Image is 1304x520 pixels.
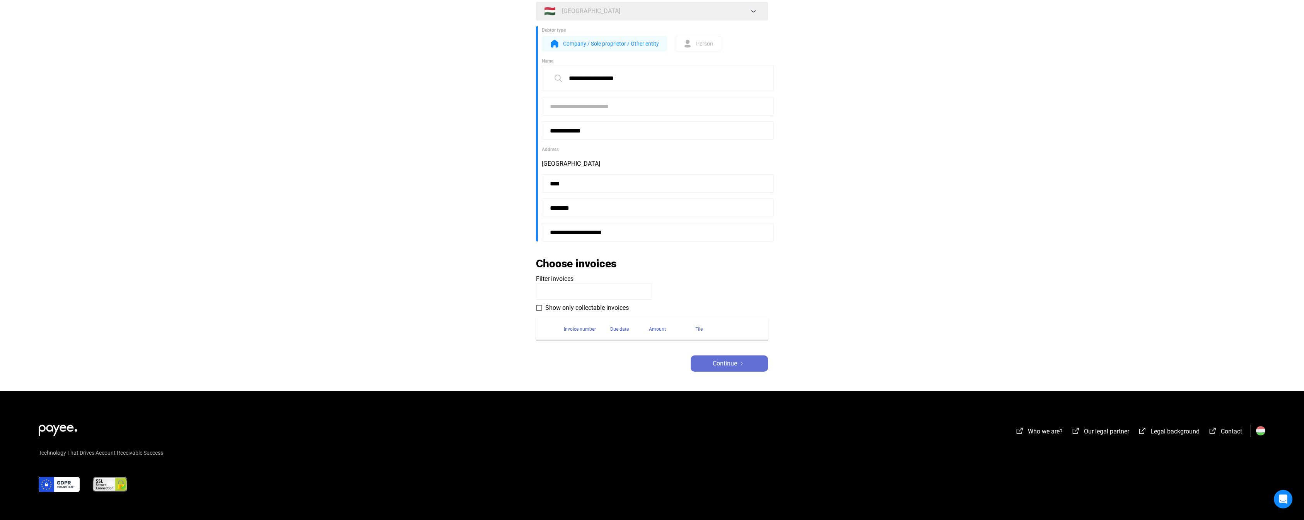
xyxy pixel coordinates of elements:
[1256,426,1265,435] img: HU.svg
[1208,427,1217,435] img: external-link-white
[542,36,667,51] button: form-orgCompany / Sole proprietor / Other entity
[1150,428,1200,435] span: Legal background
[1071,429,1129,436] a: external-link-whiteOur legal partner
[1274,490,1292,508] div: Open Intercom Messenger
[542,26,768,34] div: Debtor type
[1221,428,1242,435] span: Contact
[1138,429,1200,436] a: external-link-whiteLegal background
[610,325,649,334] div: Due date
[649,325,695,334] div: Amount
[1015,427,1024,435] img: external-link-white
[713,359,737,368] span: Continue
[564,325,610,334] div: Invoice number
[544,7,556,16] span: 🇭🇺
[1208,429,1242,436] a: external-link-whiteContact
[695,325,759,334] div: File
[695,325,703,334] div: File
[562,7,620,16] span: [GEOGRAPHIC_DATA]
[536,257,616,270] h2: Choose invoices
[542,57,768,65] div: Name
[1015,429,1063,436] a: external-link-whiteWho we are?
[92,477,128,492] img: ssl
[550,39,559,48] img: form-org
[675,36,721,51] button: form-indPerson
[536,2,768,20] button: 🇭🇺[GEOGRAPHIC_DATA]
[542,159,768,168] div: [GEOGRAPHIC_DATA]
[39,420,77,436] img: white-payee-white-dot.svg
[542,146,768,153] div: Address
[564,325,596,334] div: Invoice number
[563,39,659,48] span: Company / Sole proprietor / Other entity
[1138,427,1147,435] img: external-link-white
[1071,427,1080,435] img: external-link-white
[610,325,629,334] div: Due date
[649,325,666,334] div: Amount
[696,39,713,48] span: Person
[536,275,573,282] span: Filter invoices
[691,355,768,372] button: Continuearrow-right-white
[545,303,629,313] span: Show only collectable invoices
[1028,428,1063,435] span: Who we are?
[1084,428,1129,435] span: Our legal partner
[737,362,746,365] img: arrow-right-white
[683,39,692,48] img: form-ind
[39,477,80,492] img: gdpr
